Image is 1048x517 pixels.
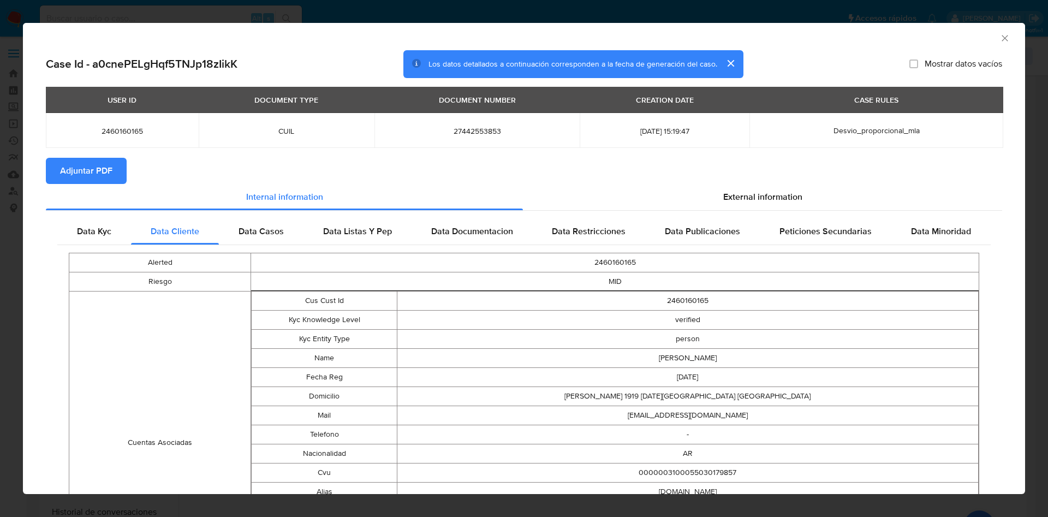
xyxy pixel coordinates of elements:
[59,126,186,136] span: 2460160165
[593,126,736,136] span: [DATE] 15:19:47
[251,253,979,272] td: 2460160165
[397,444,978,463] td: AR
[848,91,905,109] div: CASE RULES
[60,159,112,183] span: Adjuntar PDF
[252,482,397,501] td: Alias
[428,58,717,69] span: Los datos detallados a continuación corresponden a la fecha de generación del caso.
[77,225,111,237] span: Data Kyc
[909,60,918,68] input: Mostrar datos vacíos
[397,291,978,310] td: 2460160165
[397,406,978,425] td: [EMAIL_ADDRESS][DOMAIN_NAME]
[252,444,397,463] td: Nacionalidad
[397,329,978,348] td: person
[999,33,1009,43] button: Cerrar ventana
[397,463,978,482] td: 0000003100055030179857
[252,367,397,387] td: Fecha Reg
[252,463,397,482] td: Cvu
[252,425,397,444] td: Telefono
[723,191,802,203] span: External information
[252,406,397,425] td: Mail
[397,310,978,329] td: verified
[323,225,392,237] span: Data Listas Y Pep
[397,367,978,387] td: [DATE]
[629,91,700,109] div: CREATION DATE
[252,348,397,367] td: Name
[46,184,1002,210] div: Detailed info
[246,191,323,203] span: Internal information
[665,225,740,237] span: Data Publicaciones
[779,225,872,237] span: Peticiones Secundarias
[69,272,251,291] td: Riesgo
[212,126,361,136] span: CUIL
[717,50,743,76] button: cerrar
[397,425,978,444] td: -
[925,58,1002,69] span: Mostrar datos vacíos
[57,218,991,245] div: Detailed internal info
[239,225,284,237] span: Data Casos
[46,57,237,71] h2: Case Id - a0cnePELgHqf5TNJp18zIikK
[397,348,978,367] td: [PERSON_NAME]
[252,291,397,310] td: Cus Cust Id
[388,126,567,136] span: 27442553853
[46,158,127,184] button: Adjuntar PDF
[251,272,979,291] td: MID
[151,225,199,237] span: Data Cliente
[552,225,626,237] span: Data Restricciones
[252,310,397,329] td: Kyc Knowledge Level
[833,125,920,136] span: Desvio_proporcional_mla
[252,387,397,406] td: Domicilio
[432,91,522,109] div: DOCUMENT NUMBER
[397,482,978,501] td: [DOMAIN_NAME]
[101,91,143,109] div: USER ID
[23,23,1025,494] div: closure-recommendation-modal
[397,387,978,406] td: [PERSON_NAME] 1919 [DATE][GEOGRAPHIC_DATA] [GEOGRAPHIC_DATA]
[69,253,251,272] td: Alerted
[248,91,325,109] div: DOCUMENT TYPE
[252,329,397,348] td: Kyc Entity Type
[431,225,513,237] span: Data Documentacion
[911,225,971,237] span: Data Minoridad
